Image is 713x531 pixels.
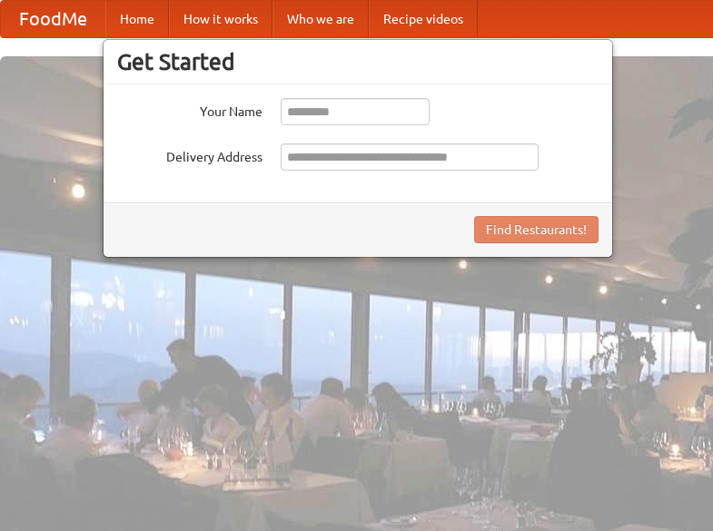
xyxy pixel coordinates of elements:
[117,98,262,121] label: Your Name
[117,48,599,75] h3: Get Started
[105,1,169,37] a: Home
[117,143,262,166] label: Delivery Address
[169,1,272,37] a: How it works
[369,1,478,37] a: Recipe videos
[474,216,599,243] button: Find Restaurants!
[272,1,369,37] a: Who we are
[1,1,105,37] a: FoodMe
